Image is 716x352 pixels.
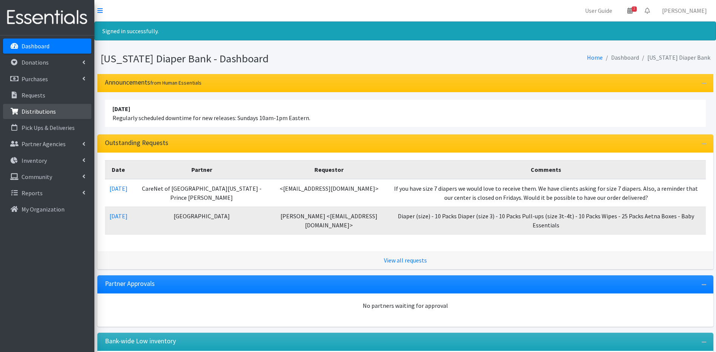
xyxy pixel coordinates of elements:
a: Distributions [3,104,91,119]
td: Diaper (size) - 10 Packs Diaper (size 3) - 10 Packs Pull-ups (size 3t-4t) - 10 Packs Wipes - 25 P... [386,207,706,234]
a: Inventory [3,153,91,168]
a: Requests [3,88,91,103]
a: Partner Agencies [3,136,91,151]
h3: Bank-wide Low inventory [105,337,176,345]
a: My Organization [3,202,91,217]
p: Requests [22,91,45,99]
p: Purchases [22,75,48,83]
th: Date [105,160,132,179]
p: Pick Ups & Deliveries [22,124,75,131]
a: View all requests [384,256,427,264]
p: Community [22,173,52,181]
a: 3 [621,3,639,18]
strong: [DATE] [112,105,130,113]
span: 3 [632,6,637,12]
th: Requestor [271,160,386,179]
td: <[EMAIL_ADDRESS][DOMAIN_NAME]> [271,179,386,207]
a: [PERSON_NAME] [656,3,713,18]
li: [US_STATE] Diaper Bank [639,52,710,63]
p: Donations [22,59,49,66]
h3: Outstanding Requests [105,139,168,147]
a: Dashboard [3,39,91,54]
p: My Organization [22,205,65,213]
td: [PERSON_NAME] <[EMAIL_ADDRESS][DOMAIN_NAME]> [271,207,386,234]
th: Comments [386,160,706,179]
img: HumanEssentials [3,5,91,30]
td: If you have size 7 diapers we would love to receive them. We have clients asking for size 7 diape... [386,179,706,207]
a: Home [587,54,603,61]
p: Distributions [22,108,56,115]
a: User Guide [579,3,618,18]
h1: [US_STATE] Diaper Bank - Dashboard [100,52,403,65]
p: Reports [22,189,43,197]
h3: Announcements [105,79,202,86]
a: Reports [3,185,91,201]
h3: Partner Approvals [105,280,155,288]
p: Dashboard [22,42,49,50]
p: Inventory [22,157,47,164]
a: Community [3,169,91,184]
small: from Human Essentials [150,79,202,86]
td: CareNet of [GEOGRAPHIC_DATA][US_STATE] - Prince [PERSON_NAME] [132,179,272,207]
a: [DATE] [109,212,128,220]
a: Donations [3,55,91,70]
a: Pick Ups & Deliveries [3,120,91,135]
div: No partners waiting for approval [105,301,706,310]
a: [DATE] [109,185,128,192]
td: [GEOGRAPHIC_DATA] [132,207,272,234]
li: Regularly scheduled downtime for new releases: Sundays 10am-1pm Eastern. [105,100,706,127]
div: Signed in successfully. [94,22,716,40]
li: Dashboard [603,52,639,63]
a: Purchases [3,71,91,86]
p: Partner Agencies [22,140,66,148]
th: Partner [132,160,272,179]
